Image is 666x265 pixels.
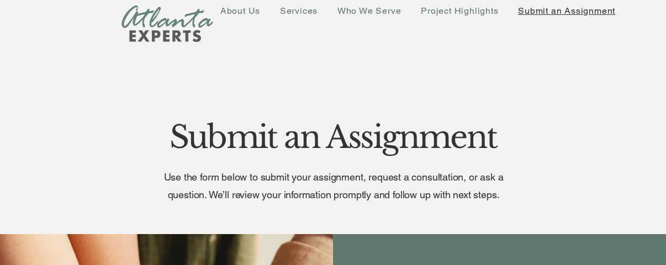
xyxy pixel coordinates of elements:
span: Submit an Assignment [518,6,615,16]
span: About Us [220,6,260,16]
span: Use the form below to submit your assignment, request a consultation, or ask a question. We’ll re... [164,171,504,200]
span: Who We Serve [337,6,401,16]
img: New Logo Transparent Background_edited.png [121,5,213,43]
span: Project Highlights [421,6,498,16]
span: Submit an Assignment [170,118,496,156]
span: Services [280,6,318,16]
